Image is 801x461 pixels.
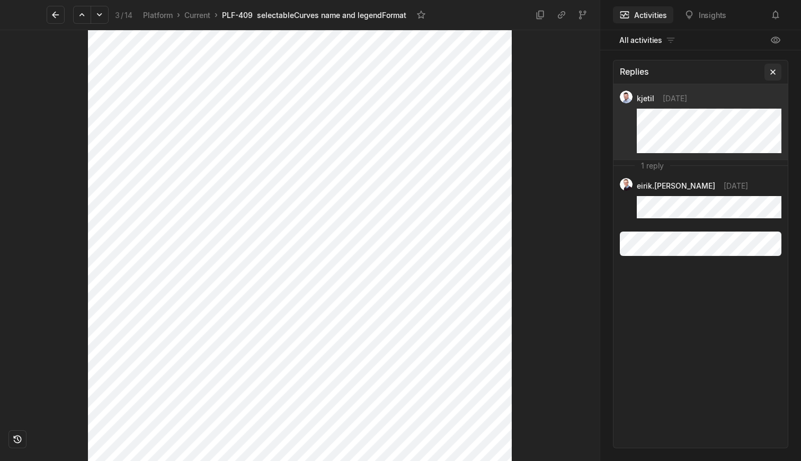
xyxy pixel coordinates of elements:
[620,178,633,191] img: Kontali0497_EJH_round.png
[620,91,633,103] img: profilbilde_kontali.png
[215,10,218,20] div: ›
[641,160,664,171] div: 1 reply
[620,65,649,79] div: Replies
[619,34,662,46] span: All activities
[143,10,173,21] div: Platform
[115,10,132,21] div: 3 14
[222,10,253,21] div: PLF-409
[613,6,673,23] button: Activities
[182,8,212,22] a: Current
[613,32,682,49] button: All activities
[121,11,123,20] span: /
[637,93,654,104] span: kjetil
[141,8,175,22] a: Platform
[678,6,733,23] button: Insights
[637,180,715,191] span: eirik.[PERSON_NAME]
[257,10,406,21] div: selectableCurves name and legendFormat
[663,93,687,104] span: [DATE]
[724,180,748,191] span: [DATE]
[177,10,180,20] div: ›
